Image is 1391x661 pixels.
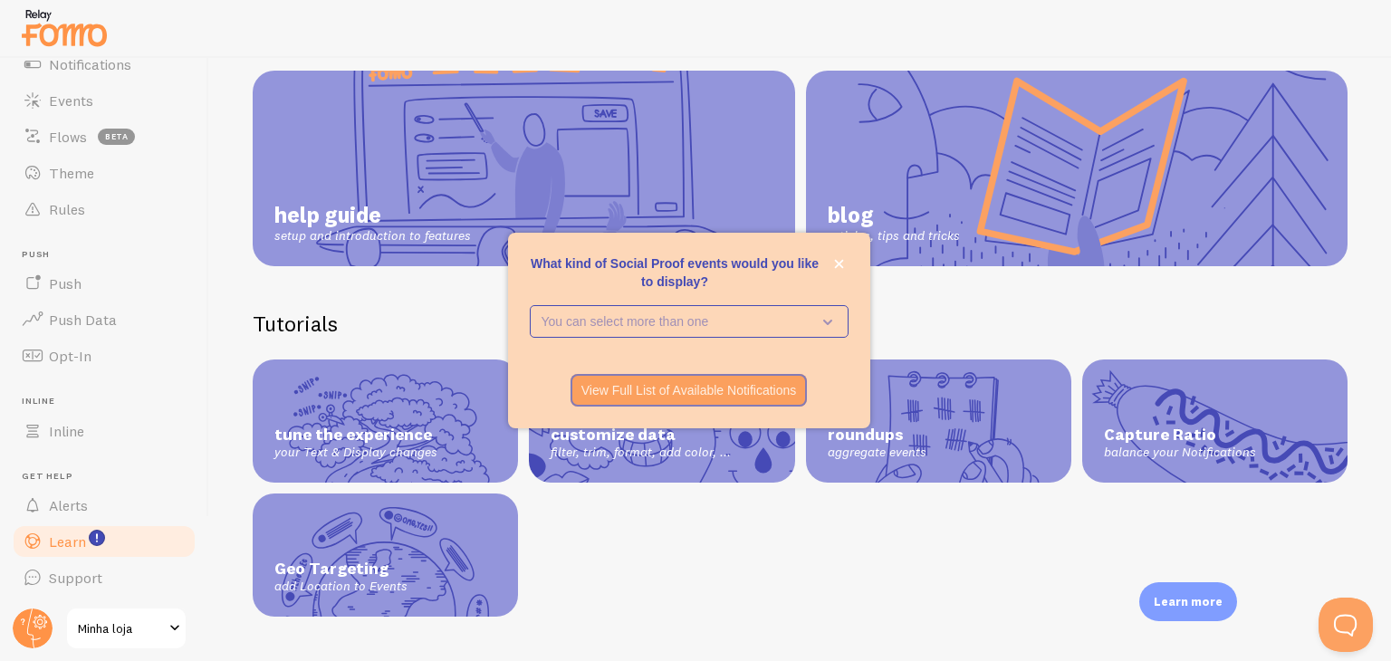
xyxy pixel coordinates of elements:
[11,46,197,82] a: Notifications
[828,425,1050,445] span: roundups
[49,347,91,365] span: Opt-In
[1139,582,1237,621] div: Learn more
[530,254,849,291] p: What kind of Social Proof events would you like to display?
[508,233,870,428] div: What kind of Social Proof events would you like to display?
[19,5,110,51] img: fomo-relay-logo-orange.svg
[22,396,197,407] span: Inline
[551,445,772,461] span: filter, trim, format, add color, ...
[89,530,105,546] svg: <p>Watch New Feature Tutorials!</p>
[828,201,960,228] span: blog
[253,310,1348,338] h2: Tutorials
[542,312,811,330] p: You can select more than one
[274,201,471,228] span: help guide
[11,413,197,449] a: Inline
[11,487,197,523] a: Alerts
[11,155,197,191] a: Theme
[11,560,197,596] a: Support
[11,302,197,338] a: Push Data
[1104,445,1326,461] span: balance your Notifications
[1319,598,1373,652] iframe: Help Scout Beacon - Open
[78,618,164,639] span: Minha loja
[274,579,496,595] span: add Location to Events
[49,91,93,110] span: Events
[11,265,197,302] a: Push
[571,374,808,407] button: View Full List of Available Notifications
[49,532,86,551] span: Learn
[22,471,197,483] span: Get Help
[49,422,84,440] span: Inline
[1104,425,1326,445] span: Capture Ratio
[274,228,471,244] span: setup and introduction to features
[806,71,1348,266] a: blog articles, tips and tricks
[65,607,187,650] a: Minha loja
[49,164,94,182] span: Theme
[11,119,197,155] a: Flows beta
[98,129,135,145] span: beta
[253,71,795,266] a: help guide setup and introduction to features
[274,445,496,461] span: your Text & Display changes
[49,128,87,146] span: Flows
[830,254,849,273] button: close,
[49,311,117,329] span: Push Data
[274,559,496,580] span: Geo Targeting
[581,381,797,399] p: View Full List of Available Notifications
[11,338,197,374] a: Opt-In
[11,82,197,119] a: Events
[11,191,197,227] a: Rules
[828,445,1050,461] span: aggregate events
[274,425,496,445] span: tune the experience
[49,200,85,218] span: Rules
[49,496,88,514] span: Alerts
[1154,593,1223,610] p: Learn more
[22,249,197,261] span: Push
[49,569,102,587] span: Support
[49,55,131,73] span: Notifications
[11,523,197,560] a: Learn
[828,228,960,244] span: articles, tips and tricks
[49,274,82,292] span: Push
[530,305,849,338] button: You can select more than one
[551,425,772,445] span: customize data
